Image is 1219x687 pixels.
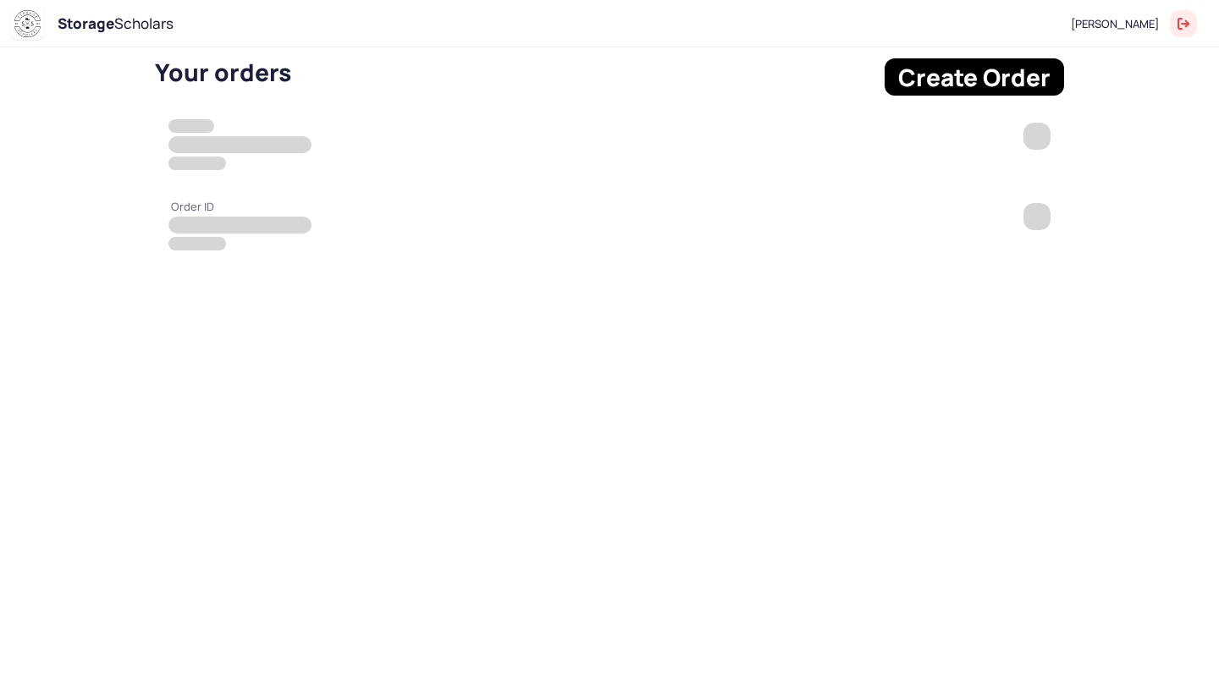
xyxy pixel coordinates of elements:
span: Order ID [168,200,214,213]
strong: Storage [58,14,114,33]
h5: Your orders [155,58,874,85]
span: [PERSON_NAME] [1071,15,1159,32]
span: Scholars [58,12,174,36]
button: Create Order [885,58,1064,96]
